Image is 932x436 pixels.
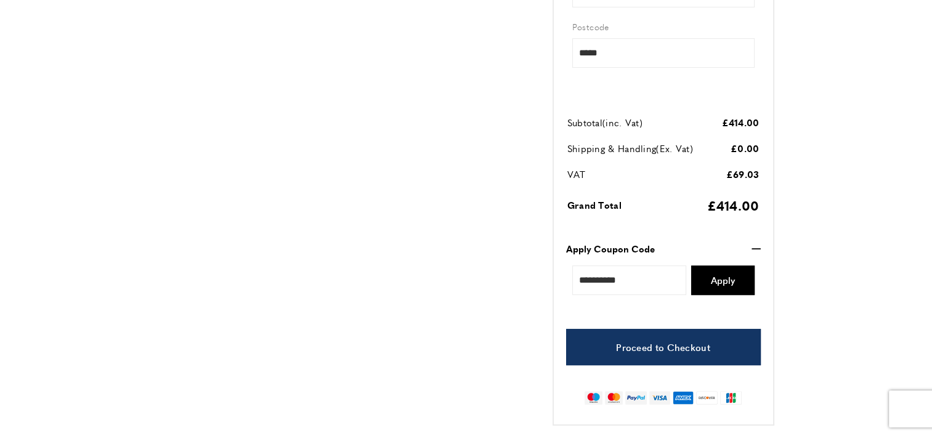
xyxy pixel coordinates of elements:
[567,142,657,155] span: Shipping & Handling
[711,275,735,285] span: Apply
[656,142,693,155] span: (Ex. Vat)
[726,168,760,180] span: £69.03
[572,20,755,33] label: Postcode
[585,391,602,405] img: maestro
[707,196,759,214] span: £414.00
[720,391,742,405] img: jcb
[566,241,655,256] strong: Apply Coupon Code
[721,116,759,129] span: £414.00
[602,116,642,129] span: (inc. Vat)
[567,116,602,129] span: Subtotal
[731,142,760,155] span: £0.00
[566,241,761,256] button: Apply Coupon Code
[605,391,623,405] img: mastercard
[567,198,622,211] span: Grand Total
[566,329,761,365] a: Proceed to Checkout
[696,391,718,405] img: discover
[691,265,755,295] button: Apply
[625,391,647,405] img: paypal
[649,391,670,405] img: visa
[567,168,586,180] span: VAT
[673,391,694,405] img: american-express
